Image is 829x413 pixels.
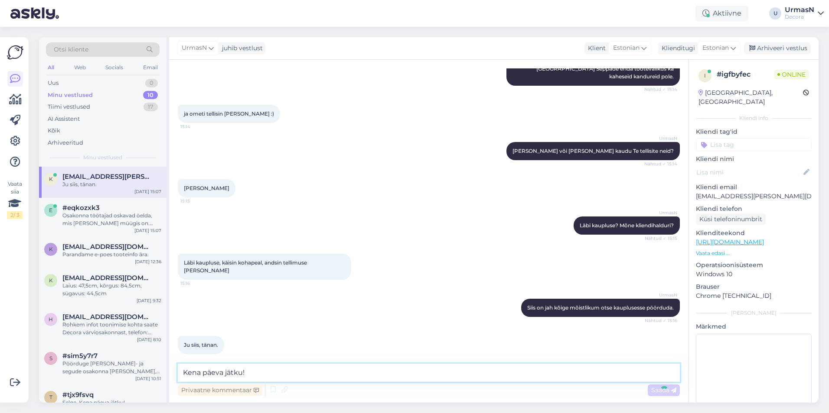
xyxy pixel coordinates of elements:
span: Estonian [702,43,729,53]
span: k [49,277,53,284]
span: helari.vatsing@gmail.com [62,313,153,321]
span: UrmasN [645,210,677,216]
span: #tjx9fsvq [62,391,94,399]
div: Aktiivne [695,6,748,21]
span: Läbi kaupluse, käisin kohapeal, andsin tellimuse [PERSON_NAME] [184,259,308,274]
div: [DATE] 10:51 [135,375,161,382]
p: Kliendi tag'id [696,127,812,136]
div: 10 [143,91,158,100]
div: Vaata siia [7,180,23,219]
span: e [49,207,52,213]
span: s [49,355,52,361]
p: Kliendi nimi [696,155,812,164]
span: Estonian [613,43,640,53]
div: UrmasN [785,6,814,13]
p: Operatsioonisüsteem [696,261,812,270]
div: Minu vestlused [48,91,93,100]
span: #eqkozxk3 [62,204,100,212]
span: kristiina369@hotmail.com [62,274,153,282]
div: Rohkem infot toonimise kohta saate Decora värviosakonnast, telefon: [PHONE_NUMBER] ; e-mail: [EMA... [62,321,161,336]
a: [URL][DOMAIN_NAME] [696,238,764,246]
span: Nähtud ✓ 15:15 [645,235,677,242]
span: UrmasN [645,135,677,142]
span: i [704,72,706,79]
span: h [49,316,53,323]
span: Läbi kaupluse? Mõne kliendihalduri? [580,222,674,229]
span: 15:16 [180,280,213,287]
div: [DATE] 12:36 [135,258,161,265]
span: Ju siis, tänan. [184,342,218,348]
p: Brauser [696,282,812,291]
div: All [46,62,56,73]
span: #sim5y7r7 [62,352,98,360]
div: Arhiveeri vestlus [744,42,811,54]
p: Kliendi telefon [696,204,812,213]
div: [DATE] 9:32 [137,297,161,304]
span: Nähtud ✓ 15:16 [645,317,677,324]
div: Kõik [48,126,60,135]
div: # igfbyfec [717,69,774,80]
div: 2 / 3 [7,211,23,219]
p: [EMAIL_ADDRESS][PERSON_NAME][DOMAIN_NAME] [696,192,812,201]
div: Parandame e-poes tooteinfo ära. [62,251,161,258]
div: Osakonna töötajad oskavad öelda, mis [PERSON_NAME] müügis on. Telefon: [PHONE_NUMBER] [62,212,161,227]
div: juhib vestlust [219,44,263,53]
div: Laius: 47,5cm, kõrgus: 84,5cm, sügavus: 44,5cm [62,282,161,297]
a: UrmasNDecora [785,6,824,20]
span: Nähtud ✓ 15:14 [644,86,677,93]
p: Märkmed [696,322,812,331]
span: Otsi kliente [54,45,88,54]
div: Tiimi vestlused [48,103,90,111]
div: Kliendi info [696,114,812,122]
div: Uus [48,79,59,87]
span: [PERSON_NAME] [184,185,229,191]
div: Arhiveeritud [48,139,83,147]
div: 0 [145,79,158,87]
p: Windows 10 [696,270,812,279]
div: Pöörduge [PERSON_NAME]- ja segude osakonna [PERSON_NAME], telefon: [PHONE_NUMBER]. [62,360,161,375]
div: [PERSON_NAME] [696,309,812,317]
span: Siis on jah kõige mõistlikum otse kauplusesse pöörduda. [527,304,674,311]
span: Nähtud ✓ 15:14 [644,161,677,167]
div: Ju siis, tänan. [62,181,161,188]
div: [DATE] 15:07 [134,227,161,234]
div: 17 [144,103,158,111]
span: t [49,394,52,400]
div: Email [141,62,160,73]
div: [GEOGRAPHIC_DATA], [GEOGRAPHIC_DATA] [698,88,803,106]
div: Decora [785,13,814,20]
div: Selge. Kena päeva jätku! [62,399,161,407]
span: k [49,246,53,252]
div: Küsi telefoninumbrit [696,213,766,225]
div: Socials [104,62,125,73]
div: [DATE] 15:07 [134,188,161,195]
span: Online [774,70,809,79]
div: Web [72,62,88,73]
span: kadijurisson@gmail.com [62,243,153,251]
div: U [769,7,781,19]
span: 15:15 [180,198,213,204]
input: Lisa nimi [696,168,802,177]
span: UrmasN [645,292,677,298]
p: Chrome [TECHNICAL_ID] [696,291,812,300]
p: Vaata edasi ... [696,249,812,257]
div: Klient [584,44,606,53]
span: Minu vestlused [83,154,122,161]
input: Lisa tag [696,138,812,151]
p: Klienditeekond [696,229,812,238]
p: Kliendi email [696,183,812,192]
span: 15:14 [180,123,213,130]
div: [DATE] 8:10 [137,336,161,343]
span: 15:16 [180,355,213,361]
div: AI Assistent [48,115,80,123]
span: [PERSON_NAME] või [PERSON_NAME] kaudu Te tellisite neid? [512,148,674,154]
span: ja ometi tellisin [PERSON_NAME] :) [184,110,274,117]
span: k [49,176,53,182]
div: Klienditugi [658,44,695,53]
img: Askly Logo [7,44,23,61]
span: kai.raska@gmail.com [62,173,153,181]
span: UrmasN [182,43,207,53]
